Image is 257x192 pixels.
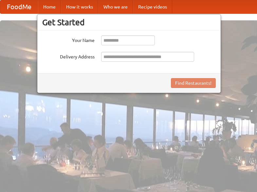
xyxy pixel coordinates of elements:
[42,35,95,44] label: Your Name
[133,0,172,13] a: Recipe videos
[98,0,133,13] a: Who we are
[0,0,38,13] a: FoodMe
[42,52,95,60] label: Delivery Address
[171,78,216,88] button: Find Restaurants!
[38,0,61,13] a: Home
[61,0,98,13] a: How it works
[42,17,216,27] h3: Get Started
